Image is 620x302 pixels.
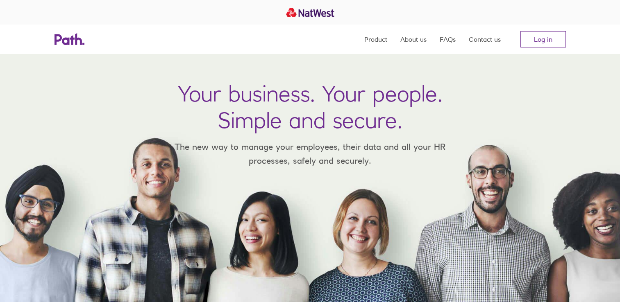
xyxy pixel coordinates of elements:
a: Product [364,25,387,54]
a: Log in [520,31,566,47]
h1: Your business. Your people. Simple and secure. [178,80,443,133]
a: About us [400,25,427,54]
a: FAQs [440,25,456,54]
a: Contact us [469,25,501,54]
p: The new way to manage your employees, their data and all your HR processes, safely and securely. [163,140,458,167]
